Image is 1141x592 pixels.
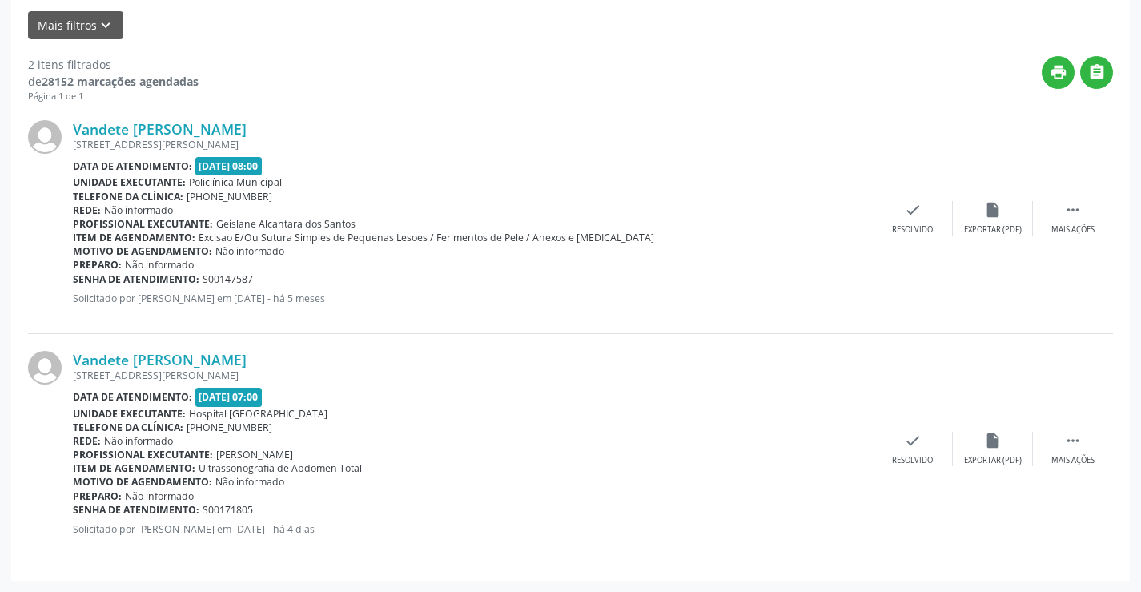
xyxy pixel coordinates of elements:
[984,432,1002,449] i: insert_drive_file
[199,231,654,244] span: Excisao E/Ou Sutura Simples de Pequenas Lesoes / Ferimentos de Pele / Anexos e [MEDICAL_DATA]
[125,258,194,272] span: Não informado
[964,224,1022,236] div: Exportar (PDF)
[73,190,183,203] b: Telefone da clínica:
[28,90,199,103] div: Página 1 de 1
[73,351,247,368] a: Vandete [PERSON_NAME]
[203,272,253,286] span: S00147587
[73,244,212,258] b: Motivo de agendamento:
[28,351,62,385] img: img
[73,138,873,151] div: [STREET_ADDRESS][PERSON_NAME]
[73,292,873,305] p: Solicitado por [PERSON_NAME] em [DATE] - há 5 meses
[104,203,173,217] span: Não informado
[73,475,212,489] b: Motivo de agendamento:
[73,203,101,217] b: Rede:
[195,388,263,406] span: [DATE] 07:00
[73,503,199,517] b: Senha de atendimento:
[73,272,199,286] b: Senha de atendimento:
[73,368,873,382] div: [STREET_ADDRESS][PERSON_NAME]
[104,434,173,448] span: Não informado
[215,244,284,258] span: Não informado
[73,407,186,421] b: Unidade executante:
[73,489,122,503] b: Preparo:
[28,11,123,39] button: Mais filtroskeyboard_arrow_down
[187,421,272,434] span: [PHONE_NUMBER]
[1064,201,1082,219] i: 
[199,461,362,475] span: Ultrassonografia de Abdomen Total
[73,448,213,461] b: Profissional executante:
[187,190,272,203] span: [PHONE_NUMBER]
[215,475,284,489] span: Não informado
[97,17,115,34] i: keyboard_arrow_down
[1088,63,1106,81] i: 
[964,455,1022,466] div: Exportar (PDF)
[1051,455,1095,466] div: Mais ações
[73,461,195,475] b: Item de agendamento:
[125,489,194,503] span: Não informado
[73,258,122,272] b: Preparo:
[1080,56,1113,89] button: 
[73,120,247,138] a: Vandete [PERSON_NAME]
[203,503,253,517] span: S00171805
[28,56,199,73] div: 2 itens filtrados
[984,201,1002,219] i: insert_drive_file
[73,522,873,536] p: Solicitado por [PERSON_NAME] em [DATE] - há 4 dias
[189,407,327,421] span: Hospital [GEOGRAPHIC_DATA]
[73,175,186,189] b: Unidade executante:
[73,231,195,244] b: Item de agendamento:
[904,432,922,449] i: check
[216,448,293,461] span: [PERSON_NAME]
[1051,224,1095,236] div: Mais ações
[1064,432,1082,449] i: 
[1050,63,1067,81] i: print
[216,217,356,231] span: Geislane Alcantara dos Santos
[892,224,933,236] div: Resolvido
[73,390,192,404] b: Data de atendimento:
[28,120,62,154] img: img
[73,421,183,434] b: Telefone da clínica:
[73,434,101,448] b: Rede:
[73,159,192,173] b: Data de atendimento:
[892,455,933,466] div: Resolvido
[189,175,282,189] span: Policlínica Municipal
[42,74,199,89] strong: 28152 marcações agendadas
[904,201,922,219] i: check
[73,217,213,231] b: Profissional executante:
[195,157,263,175] span: [DATE] 08:00
[1042,56,1075,89] button: print
[28,73,199,90] div: de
